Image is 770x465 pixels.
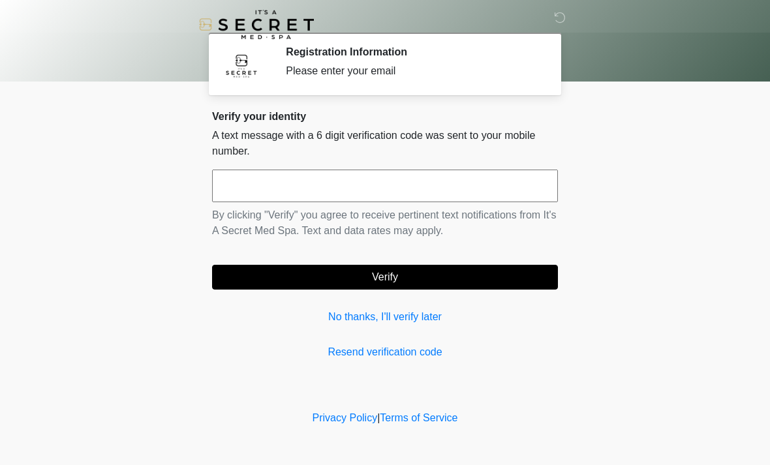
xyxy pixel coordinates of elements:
[380,412,457,423] a: Terms of Service
[313,412,378,423] a: Privacy Policy
[222,46,261,85] img: Agent Avatar
[199,10,314,39] img: It's A Secret Med Spa Logo
[212,344,558,360] a: Resend verification code
[286,63,538,79] div: Please enter your email
[212,309,558,325] a: No thanks, I'll verify later
[212,207,558,239] p: By clicking "Verify" you agree to receive pertinent text notifications from It's A Secret Med Spa...
[286,46,538,58] h2: Registration Information
[212,128,558,159] p: A text message with a 6 digit verification code was sent to your mobile number.
[377,412,380,423] a: |
[212,265,558,290] button: Verify
[212,110,558,123] h2: Verify your identity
